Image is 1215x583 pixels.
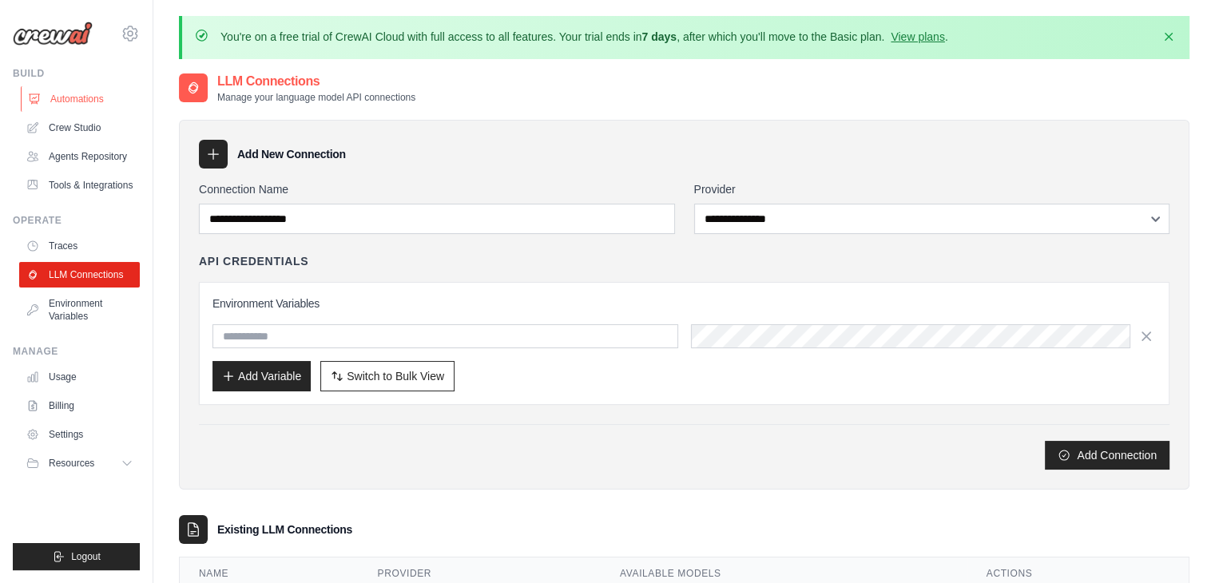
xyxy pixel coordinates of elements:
button: Add Variable [212,361,311,391]
a: Usage [19,364,140,390]
h3: Existing LLM Connections [217,522,352,537]
a: Automations [21,86,141,112]
a: Billing [19,393,140,418]
h4: API Credentials [199,253,308,269]
a: Crew Studio [19,115,140,141]
h3: Environment Variables [212,295,1156,311]
div: Build [13,67,140,80]
span: Switch to Bulk View [347,368,444,384]
button: Resources [19,450,140,476]
strong: 7 days [641,30,677,43]
label: Connection Name [199,181,675,197]
a: LLM Connections [19,262,140,288]
h3: Add New Connection [237,146,346,162]
button: Logout [13,543,140,570]
a: Traces [19,233,140,259]
label: Provider [694,181,1170,197]
img: Logo [13,22,93,46]
h2: LLM Connections [217,72,415,91]
button: Add Connection [1045,441,1169,470]
a: Tools & Integrations [19,173,140,198]
span: Logout [71,550,101,563]
a: View plans [891,30,944,43]
button: Switch to Bulk View [320,361,455,391]
a: Environment Variables [19,291,140,329]
div: Manage [13,345,140,358]
a: Agents Repository [19,144,140,169]
div: Operate [13,214,140,227]
p: You're on a free trial of CrewAI Cloud with full access to all features. Your trial ends in , aft... [220,29,948,45]
span: Resources [49,457,94,470]
a: Settings [19,422,140,447]
p: Manage your language model API connections [217,91,415,104]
